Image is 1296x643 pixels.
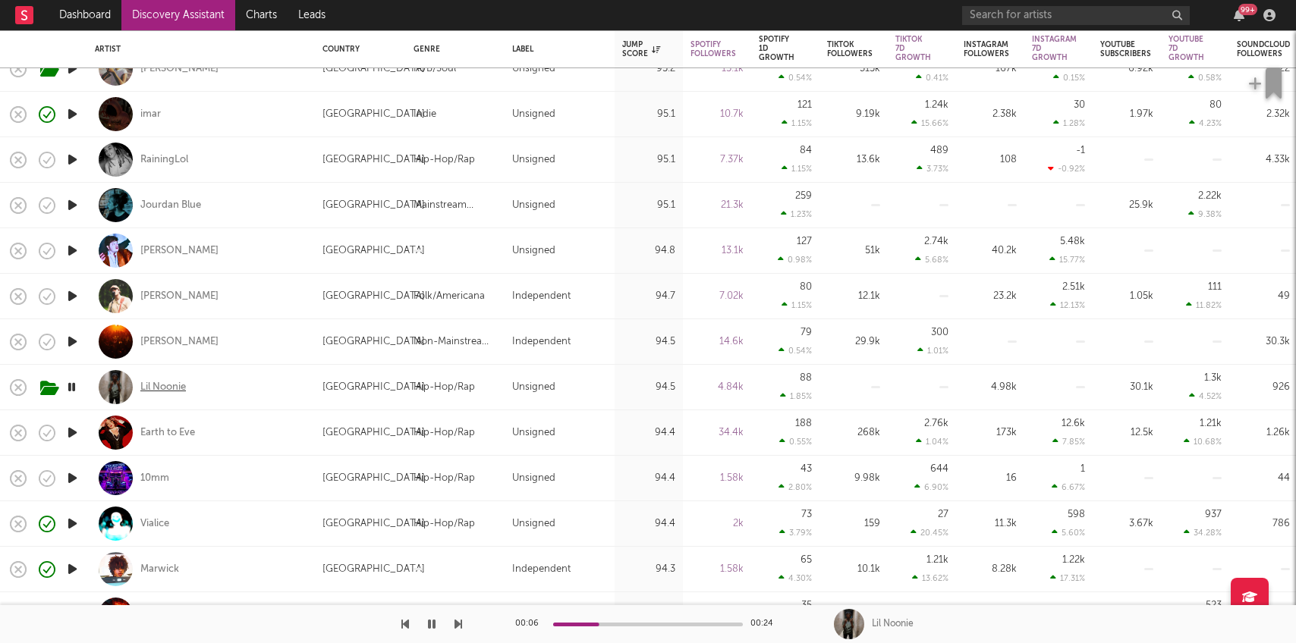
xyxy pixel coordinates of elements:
div: 94.4 [622,424,675,442]
div: 7.37k [690,151,744,169]
div: 1 [1081,464,1085,474]
div: Marwick [140,563,179,576]
div: 2.80 % [779,482,812,492]
div: 2.76k [924,419,948,428]
div: 6.92k [1100,60,1153,78]
div: 3.67k [1100,515,1153,533]
div: 23.2k [964,287,1017,306]
div: 84 [800,146,812,155]
div: Instagram Followers [964,40,1009,58]
div: 2k [690,515,744,533]
div: Unsigned [512,469,555,488]
div: RainingLol [140,153,188,167]
div: 0.98 % [778,255,812,265]
div: YouTube 7D Growth [1169,35,1204,62]
div: 2.32k [1237,105,1290,124]
div: 00:06 [515,615,546,633]
div: [GEOGRAPHIC_DATA] [322,151,425,169]
div: [GEOGRAPHIC_DATA] [322,560,425,579]
div: 14.6k [690,333,744,351]
div: Independent [512,333,571,351]
div: 94.4 [622,469,675,488]
div: 5.48k [1060,237,1085,246]
div: 88 [800,373,812,383]
div: [PERSON_NAME] [140,335,219,349]
div: 167k [964,60,1017,78]
div: 10.7k [690,105,744,124]
div: 6.67 % [1052,482,1085,492]
div: Lil Noonie [872,617,914,631]
div: 30.3k [1237,333,1290,351]
div: 29.9k [827,333,880,351]
div: 111 [1208,282,1222,292]
div: 30.1k [1100,378,1153,397]
div: 2.51k [1062,282,1085,292]
div: 1.3k [1204,373,1222,383]
div: 173k [964,424,1017,442]
div: 94.5 [622,378,675,397]
div: Instagram 7D Growth [1032,35,1077,62]
div: 0.55 % [779,437,812,447]
div: 25.9k [1100,196,1153,215]
div: Label [512,45,599,54]
div: 1.04 % [916,437,948,447]
div: 1.21k [926,555,948,565]
div: 0.54 % [779,73,812,83]
div: 937 [1205,510,1222,519]
div: 926 [1237,378,1290,397]
div: Hip-Hop/Rap [414,515,475,533]
div: Folk/Americana [414,287,485,306]
div: 4.33k [1237,151,1290,169]
div: 4.98k [964,378,1017,397]
div: 13.1k [690,242,744,260]
div: 0.15 % [1053,73,1085,83]
div: 12.1k [827,287,880,306]
div: 12.13 % [1050,300,1085,310]
div: 4.52 % [1189,391,1222,401]
div: -0.92 % [1048,164,1085,174]
a: Jourdan Blue [140,199,201,212]
div: 13.6k [827,151,880,169]
div: 4.30 % [779,573,812,583]
div: 4.23 % [1189,118,1222,128]
div: Indie [414,105,436,124]
div: 43 [801,464,812,474]
a: [PERSON_NAME] [140,244,219,258]
div: 315k [827,60,880,78]
div: Unsigned [512,60,555,78]
div: 10.68 % [1184,437,1222,447]
div: Soundcloud Followers [1237,40,1290,58]
div: 95.1 [622,151,675,169]
div: Spotify Followers [690,40,736,58]
div: 5.60 % [1052,528,1085,538]
div: 9.98k [827,469,880,488]
div: 1.15 % [782,164,812,174]
div: 10.1k [827,560,880,579]
div: 35 [801,601,812,610]
div: R&B/Soul [414,60,456,78]
div: 16 [964,469,1017,488]
div: 3.73 % [917,164,948,174]
div: 1.58k [690,560,744,579]
div: 44 [1237,469,1290,488]
div: 79 [801,328,812,337]
div: 94.7 [622,287,675,306]
a: imar [140,108,161,121]
div: 15.77 % [1049,255,1085,265]
div: 786 [1237,515,1290,533]
a: Lil Noonie [140,381,186,394]
div: Artist [95,45,300,54]
div: [GEOGRAPHIC_DATA] [322,242,425,260]
div: 7.02k [690,287,744,306]
div: Earth to Eve [140,426,195,440]
div: YouTube Subscribers [1100,40,1151,58]
div: 12.6k [1062,419,1085,428]
div: 1.26k [1237,424,1290,442]
div: Unsigned [512,196,555,215]
div: Unsigned [512,105,555,124]
div: 15.66 % [911,118,948,128]
div: Unsigned [512,151,555,169]
div: 0.58 % [1188,73,1222,83]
